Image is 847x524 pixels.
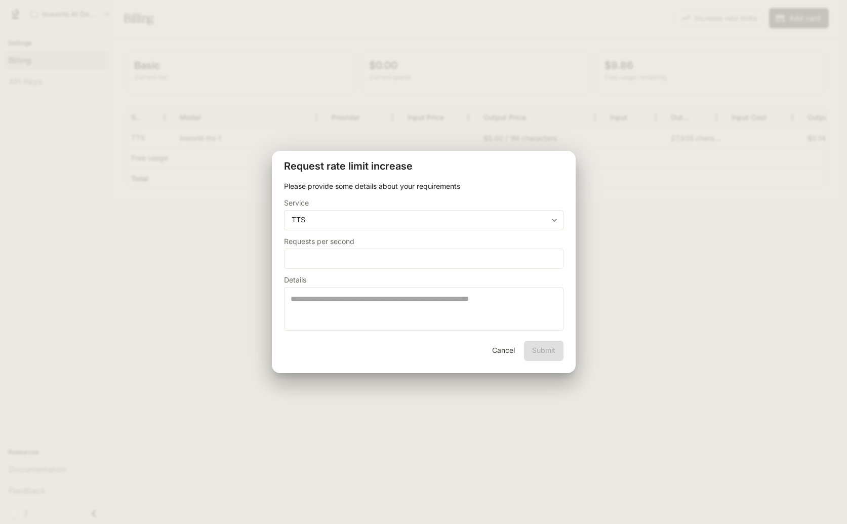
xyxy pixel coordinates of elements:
[284,199,309,207] p: Service
[488,341,520,361] button: Cancel
[284,276,306,284] p: Details
[284,238,354,245] p: Requests per second
[284,181,563,191] p: Please provide some details about your requirements
[272,151,576,181] h2: Request rate limit increase
[285,215,563,225] div: TTS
